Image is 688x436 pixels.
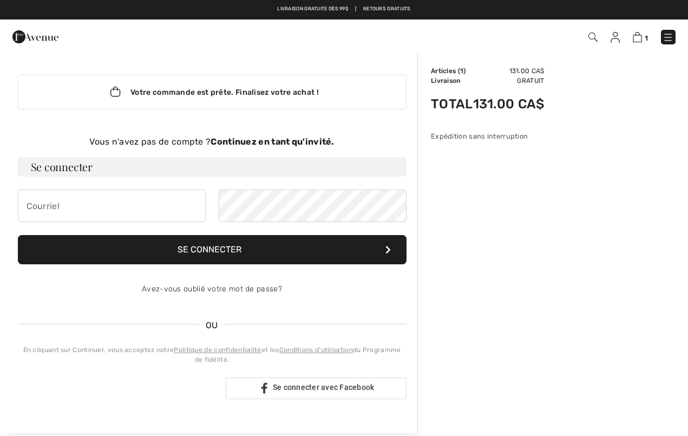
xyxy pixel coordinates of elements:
[431,131,545,141] div: Expédition sans interruption
[466,11,677,186] iframe: Boîte de dialogue Se connecter avec Google
[200,319,224,332] span: OU
[18,135,407,148] div: Vous n'avez pas de compte ?
[12,26,58,48] img: 1ère Avenue
[460,67,463,75] span: 1
[431,66,473,76] td: Articles ( )
[18,157,407,177] h3: Se connecter
[174,346,261,354] a: Politique de confidentialité
[279,346,353,354] a: Conditions d'utilisation
[18,75,407,109] div: Votre commande est prête. Finalisez votre achat !
[18,235,407,264] button: Se connecter
[431,76,473,86] td: Livraison
[226,378,407,399] a: Se connecter avec Facebook
[273,383,375,392] span: Se connecter avec Facebook
[18,345,407,365] div: En cliquant sur Continuer, vous acceptez notre et les du Programme de fidélité.
[277,5,349,13] a: Livraison gratuite dès 99$
[12,376,222,400] iframe: Bouton Se connecter avec Google
[363,5,411,13] a: Retours gratuits
[211,136,334,147] strong: Continuez en tant qu'invité.
[18,190,206,222] input: Courriel
[18,376,217,400] div: Se connecter avec Google. S'ouvre dans un nouvel onglet
[12,31,58,41] a: 1ère Avenue
[142,284,282,294] a: Avez-vous oublié votre mot de passe?
[355,5,356,13] span: |
[431,86,473,122] td: Total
